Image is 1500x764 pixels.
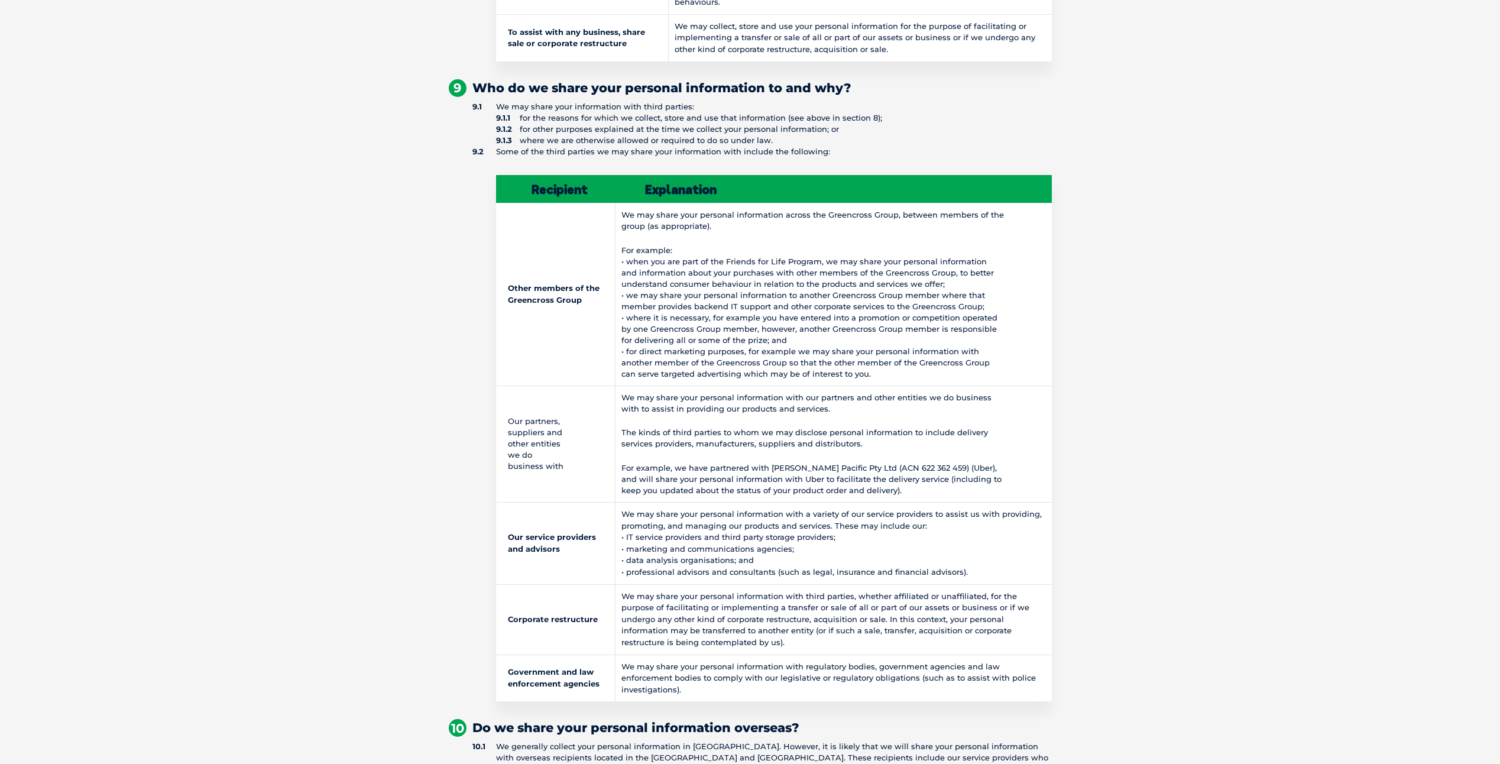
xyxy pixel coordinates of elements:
li: for the reasons for which we collect, store and use that information (see above in section 8); [496,112,1052,124]
li: We may share your information with third parties: [472,101,1052,146]
td: Corporate restructure [496,584,615,655]
td: Government and law enforcement agencies [496,655,615,701]
td: We may collect, store and use your personal information for the purpose of facilitating or implem... [669,14,1052,61]
td: We may share your personal information with third parties, whether affiliated or unaffiliated, fo... [615,584,1052,655]
p: We may share your personal information with our partners and other entities we do business with t... [621,392,1045,415]
strong: Recipient [508,181,588,197]
td: We may share your personal information with regulatory bodies, government agencies and law enforc... [615,655,1052,701]
p: We may share your personal information across the Greencross Group, between members of the group ... [621,209,1045,232]
li: for other purposes explained at the time we collect your personal information; or [496,124,1052,135]
td: Other members of the Greencross Group [496,203,615,386]
p: The kinds of third parties to whom we may disclose personal information to include delivery servi... [621,427,1045,449]
td: Our service providers and advisors [496,502,615,584]
strong: Do we share your personal information overseas? [449,719,799,735]
p: Our partners, suppliers and other entities we do business with [508,416,610,472]
li: where we are otherwise allowed or required to do so under law. [496,135,1052,146]
strong: Explanation [621,181,717,197]
li: Some of the third parties we may share your information with include the following: [472,146,1052,702]
td: To assist with any business, share sale or corporate restructure [496,14,669,61]
p: For example: • when you are part of the Friends for Life Program, we may share your personal info... [621,245,1045,380]
td: We may share your personal information with a variety of our service providers to assist us with ... [615,502,1052,584]
strong: Who do we share your personal information to and why? [449,79,851,95]
p: For example, we have partnered with [PERSON_NAME] Pacific Pty Ltd (ACN 622 362 459) (Uber), and w... [621,462,1045,496]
